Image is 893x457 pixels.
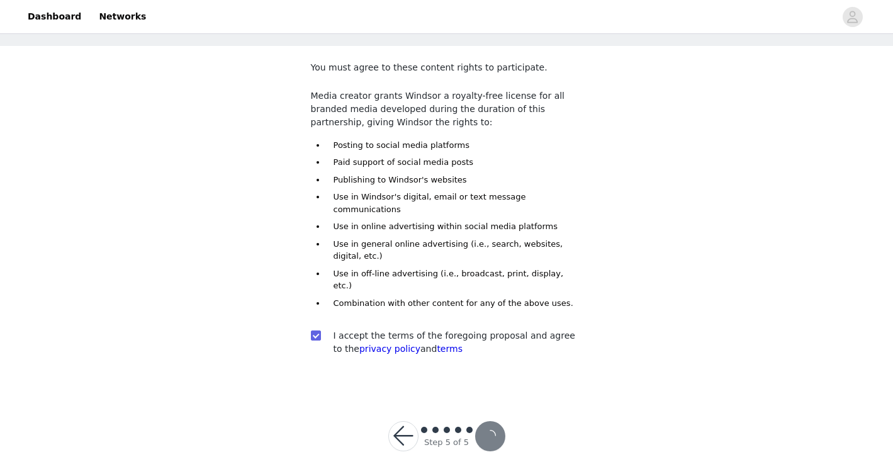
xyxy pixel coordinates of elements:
[326,174,583,186] li: Publishing to Windsor's websites
[311,61,583,74] p: You must agree to these content rights to participate.
[334,330,575,354] span: I accept the terms of the foregoing proposal and agree to the and
[326,220,583,233] li: Use in online advertising within social media platforms
[20,3,89,31] a: Dashboard
[91,3,154,31] a: Networks
[326,297,583,310] li: Combination with other content for any of the above uses.
[437,344,463,354] a: terms
[311,89,583,129] p: Media creator grants Windsor a royalty-free license for all branded media developed during the du...
[846,7,858,27] div: avatar
[326,191,583,215] li: Use in Windsor's digital, email or text message communications
[326,268,583,292] li: Use in off-line advertising (i.e., broadcast, print, display, etc.)
[326,139,583,152] li: Posting to social media platforms
[326,156,583,169] li: Paid support of social media posts
[326,238,583,262] li: Use in general online advertising (i.e., search, websites, digital, etc.)
[359,344,420,354] a: privacy policy
[424,436,469,449] div: Step 5 of 5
